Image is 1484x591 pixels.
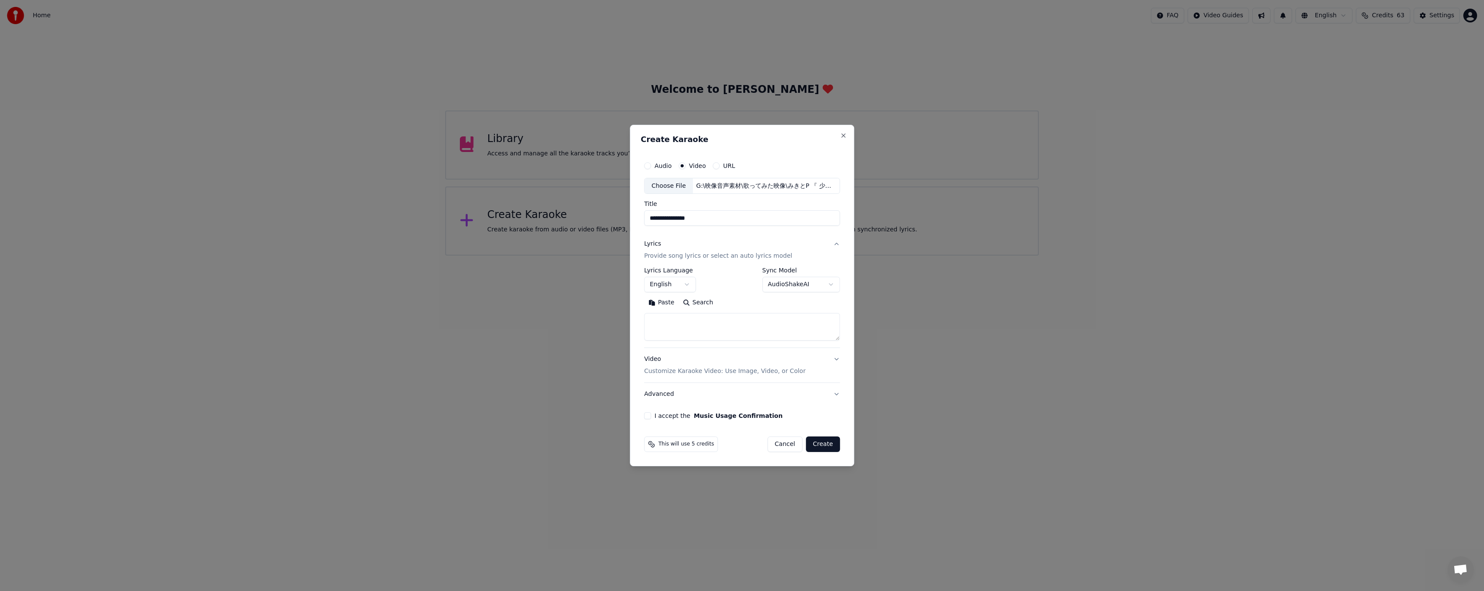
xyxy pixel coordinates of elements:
button: LyricsProvide song lyrics or select an auto lyrics model [644,233,840,268]
button: Advanced [644,383,840,405]
label: Sync Model [762,268,840,274]
label: Audio [654,163,672,169]
div: Video [644,355,805,376]
p: Customize Karaoke Video: Use Image, Video, or Color [644,367,805,376]
button: Search [679,296,717,310]
label: Video [689,163,706,169]
label: URL [723,163,735,169]
div: LyricsProvide song lyrics or select an auto lyrics model [644,268,840,348]
label: I accept the [654,413,783,419]
span: This will use 5 credits [658,441,714,448]
label: Lyrics Language [644,268,696,274]
div: G:\映像音声素材\歌ってみた映像\みきとP 『 少女[PERSON_NAME] 』 MV.mp4 [693,182,839,190]
div: Lyrics [644,240,661,249]
div: Choose File [645,178,693,194]
button: I accept the [694,413,783,419]
button: Cancel [767,436,802,452]
button: VideoCustomize Karaoke Video: Use Image, Video, or Color [644,348,840,383]
p: Provide song lyrics or select an auto lyrics model [644,252,792,261]
h2: Create Karaoke [641,136,843,143]
button: Paste [644,296,679,310]
label: Title [644,201,840,207]
button: Create [806,436,840,452]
